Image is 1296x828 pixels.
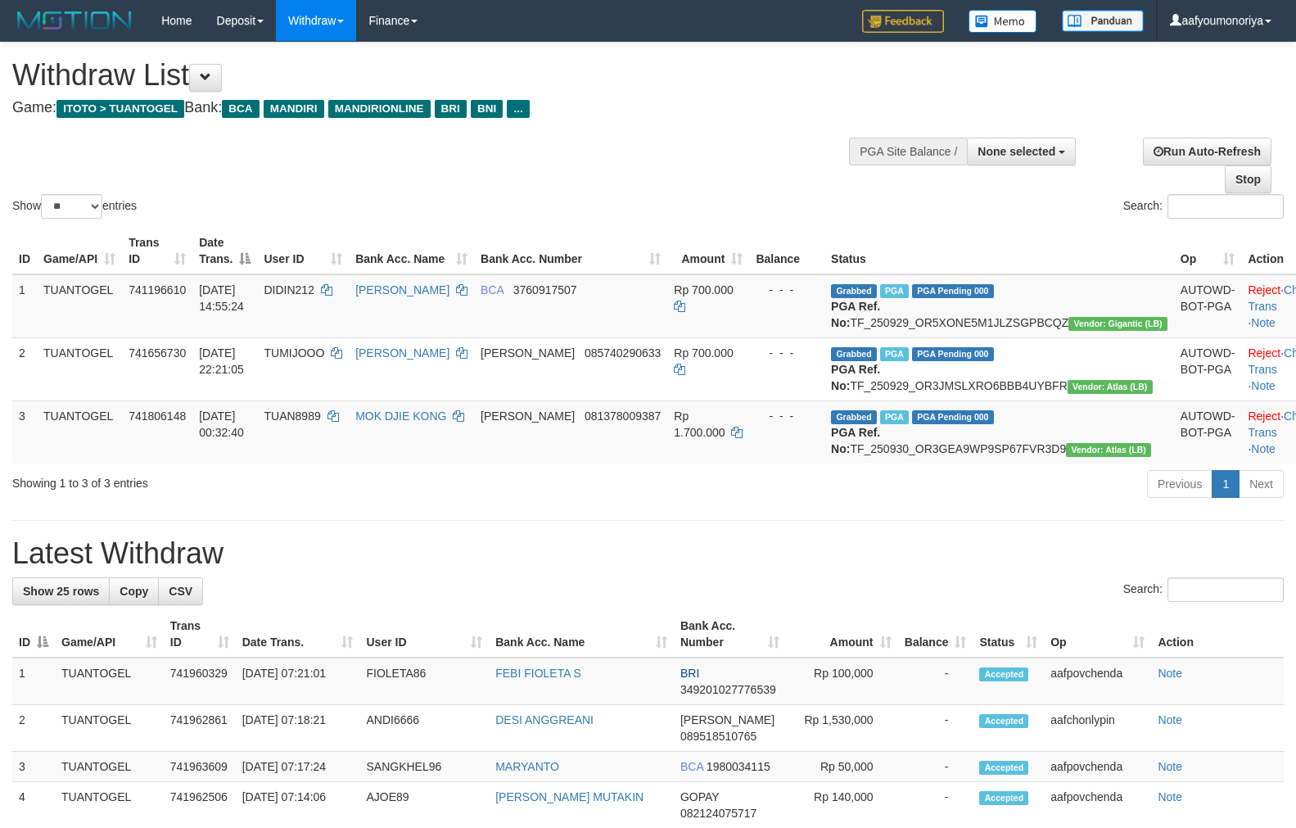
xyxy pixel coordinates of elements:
[979,714,1028,728] span: Accepted
[1248,346,1280,360] a: Reject
[1158,667,1182,680] a: Note
[786,611,898,658] th: Amount: activate to sort column ascending
[236,611,360,658] th: Date Trans.: activate to sort column ascending
[1068,380,1153,394] span: Vendor URL: https://dashboard.q2checkout.com/secure
[898,705,973,752] td: -
[1158,760,1182,773] a: Note
[1248,409,1280,423] a: Reject
[979,791,1028,805] span: Accepted
[1212,470,1240,498] a: 1
[12,8,137,33] img: MOTION_logo.png
[12,337,37,400] td: 2
[824,337,1174,400] td: TF_250929_OR3JMSLXRO6BBB4UYBFR
[1225,165,1271,193] a: Stop
[831,363,880,392] b: PGA Ref. No:
[880,284,909,298] span: Marked by aafyoumonoriya
[1239,470,1284,498] a: Next
[328,100,431,118] span: MANDIRIONLINE
[495,760,559,773] a: MARYANTO
[12,468,528,491] div: Showing 1 to 3 of 3 entries
[12,752,55,782] td: 3
[898,611,973,658] th: Balance: activate to sort column ascending
[495,667,581,680] a: FEBI FIOLETA S
[680,730,756,743] span: Copy 089518510765 to clipboard
[786,705,898,752] td: Rp 1,530,000
[359,752,489,782] td: SANGKHEL96
[264,100,324,118] span: MANDIRI
[831,284,877,298] span: Grabbed
[1068,317,1167,331] span: Vendor URL: https://dashboard.q2checkout.com/secure
[1044,658,1151,705] td: aafpovchenda
[967,138,1076,165] button: None selected
[236,705,360,752] td: [DATE] 07:18:21
[199,283,244,313] span: [DATE] 14:55:24
[129,283,186,296] span: 741196610
[979,761,1028,775] span: Accepted
[164,658,236,705] td: 741960329
[495,790,643,803] a: [PERSON_NAME] MUTAKIN
[471,100,503,118] span: BNI
[849,138,967,165] div: PGA Site Balance /
[680,713,774,726] span: [PERSON_NAME]
[55,752,164,782] td: TUANTOGEL
[359,705,489,752] td: ANDI6666
[12,611,55,658] th: ID: activate to sort column descending
[1044,752,1151,782] td: aafpovchenda
[359,658,489,705] td: FIOLETA86
[481,409,575,423] span: [PERSON_NAME]
[880,410,909,424] span: Marked by aafchonlypin
[1062,10,1144,32] img: panduan.png
[55,658,164,705] td: TUANTOGEL
[513,283,577,296] span: Copy 3760917507 to clipboard
[786,658,898,705] td: Rp 100,000
[164,752,236,782] td: 741963609
[674,409,725,439] span: Rp 1.700.000
[349,228,474,274] th: Bank Acc. Name: activate to sort column ascending
[120,585,148,598] span: Copy
[898,752,973,782] td: -
[264,283,314,296] span: DIDIN212
[1174,274,1242,338] td: AUTOWD-BOT-PGA
[585,409,661,423] span: Copy 081378009387 to clipboard
[12,577,110,605] a: Show 25 rows
[1251,316,1276,329] a: Note
[164,611,236,658] th: Trans ID: activate to sort column ascending
[435,100,467,118] span: BRI
[129,346,186,360] span: 741656730
[12,228,37,274] th: ID
[1167,194,1284,219] input: Search:
[979,667,1028,681] span: Accepted
[585,346,661,360] span: Copy 085740290633 to clipboard
[257,228,349,274] th: User ID: activate to sort column ascending
[680,790,719,803] span: GOPAY
[55,611,164,658] th: Game/API: activate to sort column ascending
[12,59,847,92] h1: Withdraw List
[222,100,259,118] span: BCA
[12,400,37,464] td: 3
[359,611,489,658] th: User ID: activate to sort column ascending
[824,400,1174,464] td: TF_250930_OR3GEA9WP9SP67FVR3D9
[192,228,257,274] th: Date Trans.: activate to sort column descending
[37,400,122,464] td: TUANTOGEL
[1251,442,1276,455] a: Note
[1123,577,1284,602] label: Search:
[481,283,503,296] span: BCA
[1147,470,1212,498] a: Previous
[164,705,236,752] td: 741962861
[680,683,776,696] span: Copy 349201027776539 to clipboard
[749,228,824,274] th: Balance
[1044,705,1151,752] td: aafchonlypin
[824,228,1174,274] th: Status
[786,752,898,782] td: Rp 50,000
[824,274,1174,338] td: TF_250929_OR5XONE5M1JLZSGPBCQZ
[756,408,818,424] div: - - -
[1174,228,1242,274] th: Op: activate to sort column ascending
[37,337,122,400] td: TUANTOGEL
[1066,443,1151,457] span: Vendor URL: https://dashboard.q2checkout.com/secure
[674,283,733,296] span: Rp 700.000
[862,10,944,33] img: Feedback.jpg
[680,807,756,820] span: Copy 082124075717 to clipboard
[1251,379,1276,392] a: Note
[12,100,847,116] h4: Game: Bank:
[236,658,360,705] td: [DATE] 07:21:01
